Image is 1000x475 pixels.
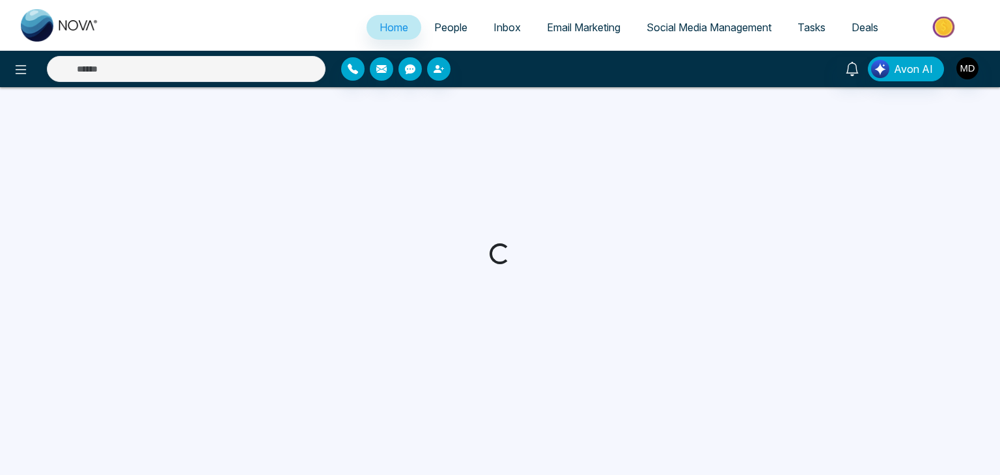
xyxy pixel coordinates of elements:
span: Tasks [798,21,826,34]
a: Social Media Management [633,15,785,40]
span: Social Media Management [646,21,771,34]
a: Home [367,15,421,40]
span: Avon AI [894,61,933,77]
img: User Avatar [956,57,979,79]
a: Email Marketing [534,15,633,40]
span: Deals [852,21,878,34]
img: Lead Flow [871,60,889,78]
a: Inbox [480,15,534,40]
a: Deals [839,15,891,40]
span: Home [380,21,408,34]
span: People [434,21,467,34]
a: People [421,15,480,40]
img: Nova CRM Logo [21,9,99,42]
span: Inbox [493,21,521,34]
a: Tasks [785,15,839,40]
button: Avon AI [868,57,944,81]
span: Email Marketing [547,21,620,34]
img: Market-place.gif [898,12,992,42]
